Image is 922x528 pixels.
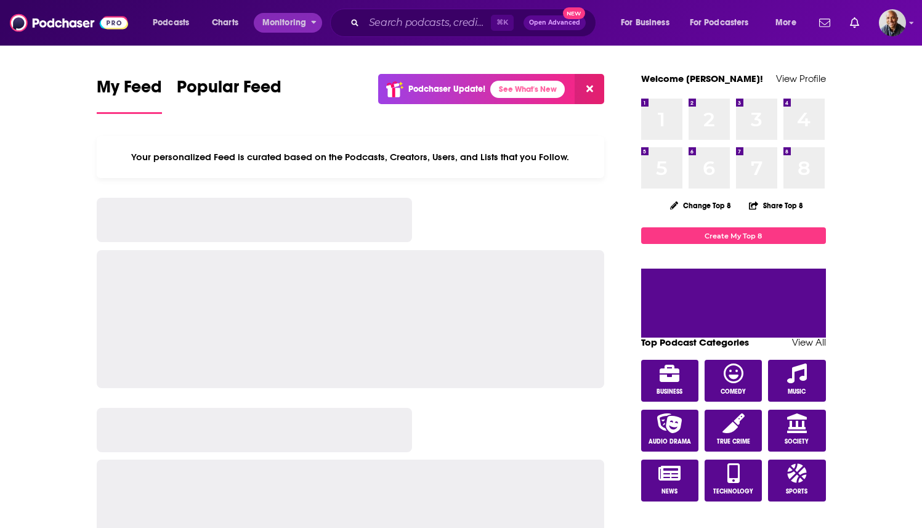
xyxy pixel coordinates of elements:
span: For Business [621,14,669,31]
button: Show profile menu [879,9,906,36]
button: open menu [612,13,685,33]
a: News [641,460,699,502]
a: Charts [204,13,246,33]
a: Create My Top 8 [641,227,826,244]
p: Podchaser Update! [408,84,485,94]
img: User Profile [879,9,906,36]
span: Music [788,388,806,396]
a: Audio Drama [641,410,699,452]
span: Business [657,388,682,396]
span: For Podcasters [690,14,749,31]
a: True Crime [705,410,762,452]
button: open menu [254,13,322,33]
a: Welcome [PERSON_NAME]! [641,73,763,84]
span: ⌘ K [491,15,514,31]
button: open menu [682,13,767,33]
div: Your personalized Feed is curated based on the Podcasts, Creators, Users, and Lists that you Follow. [97,136,605,178]
span: True Crime [717,438,750,445]
a: View Profile [776,73,826,84]
span: Logged in as EricBarnett-SupportingCast [879,9,906,36]
a: Show notifications dropdown [845,12,864,33]
a: Society [768,410,826,452]
span: Comedy [721,388,746,396]
span: Popular Feed [177,76,281,105]
span: Open Advanced [529,20,580,26]
button: Change Top 8 [663,198,739,213]
span: Charts [212,14,238,31]
input: Search podcasts, credits, & more... [364,13,491,33]
span: More [775,14,796,31]
div: Search podcasts, credits, & more... [342,9,608,37]
a: See What's New [490,81,565,98]
span: Audio Drama [649,438,691,445]
a: View All [792,336,826,348]
button: open menu [144,13,205,33]
a: Music [768,360,826,402]
a: Show notifications dropdown [814,12,835,33]
span: My Feed [97,76,162,105]
img: Podchaser - Follow, Share and Rate Podcasts [10,11,128,35]
a: Sports [768,460,826,502]
a: Technology [705,460,762,502]
button: Open AdvancedNew [524,15,586,30]
span: Technology [713,488,753,495]
button: Share Top 8 [748,193,804,217]
a: Top Podcast Categories [641,336,749,348]
span: New [563,7,585,19]
a: My Feed [97,76,162,114]
button: open menu [767,13,812,33]
span: News [661,488,677,495]
span: Sports [786,488,807,495]
span: Society [785,438,809,445]
a: Comedy [705,360,762,402]
span: Monitoring [262,14,306,31]
a: Popular Feed [177,76,281,114]
span: Podcasts [153,14,189,31]
a: Business [641,360,699,402]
